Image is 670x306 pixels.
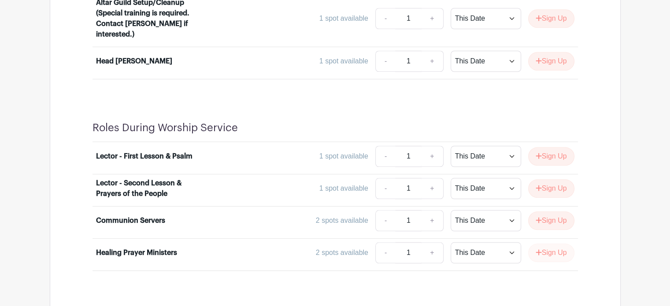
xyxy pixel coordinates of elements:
[96,151,192,162] div: Lector - First Lesson & Psalm
[528,52,574,70] button: Sign Up
[96,178,205,199] div: Lector - Second Lesson & Prayers of the People
[319,151,368,162] div: 1 spot available
[375,178,396,199] a: -
[528,179,574,198] button: Sign Up
[375,146,396,167] a: -
[319,56,368,66] div: 1 spot available
[316,247,368,258] div: 2 spots available
[316,215,368,226] div: 2 spots available
[96,215,165,226] div: Communion Servers
[421,8,443,29] a: +
[93,122,238,134] h4: Roles During Worship Service
[528,147,574,166] button: Sign Up
[421,210,443,231] a: +
[421,242,443,263] a: +
[375,242,396,263] a: -
[375,210,396,231] a: -
[319,183,368,194] div: 1 spot available
[375,51,396,72] a: -
[319,13,368,24] div: 1 spot available
[421,146,443,167] a: +
[421,51,443,72] a: +
[96,247,177,258] div: Healing Prayer Ministers
[528,243,574,262] button: Sign Up
[421,178,443,199] a: +
[375,8,396,29] a: -
[528,9,574,28] button: Sign Up
[96,56,172,66] div: Head [PERSON_NAME]
[528,211,574,230] button: Sign Up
